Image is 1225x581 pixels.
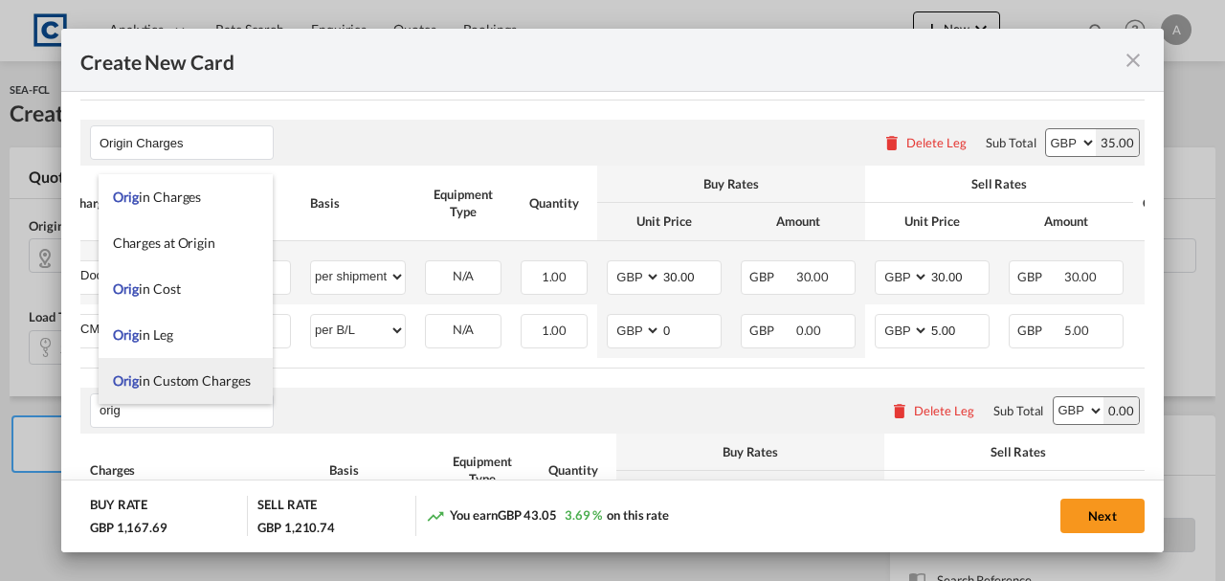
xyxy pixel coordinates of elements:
div: Equipment Type [444,453,521,487]
span: in Leg [113,326,173,343]
button: Delete Leg [890,403,974,418]
span: 30.00 [1064,269,1098,284]
div: Sub Total [986,134,1036,151]
span: in Custom Charges [113,372,251,389]
div: Sell Rates [894,443,1143,460]
button: Next [1060,499,1145,533]
div: BUY RATE [90,496,147,518]
span: Charges at Origin [113,235,215,251]
span: in Charges [113,189,202,205]
div: SELL RATE [257,496,317,518]
div: 0.00 [1103,397,1139,424]
div: GBP 1,210.74 [257,519,335,536]
input: Leg Name [100,128,273,157]
span: 3.69 % [565,507,602,523]
input: Leg Name [100,396,273,425]
div: Basis [310,194,406,212]
span: Orig [113,326,140,343]
div: N/A [426,261,501,291]
md-icon: icon-delete [882,133,902,152]
input: 0 [661,315,721,344]
span: Orig [113,189,140,205]
span: GBP 43.05 [498,507,557,523]
select: per shipment [311,261,405,292]
md-dialog: Create New Card ... [61,29,1164,551]
span: Orig [113,372,140,389]
div: GBP 1,167.69 [90,519,167,536]
md-icon: icon-trending-up [426,506,445,525]
span: 1.00 [542,323,568,338]
button: Delete Leg [882,135,967,150]
th: Unit Price [616,471,750,508]
span: GBP [749,323,793,338]
div: Basis [329,461,425,479]
div: Delete Leg [906,135,967,150]
md-icon: icon-delete [890,401,909,420]
div: Charges [90,461,310,479]
div: Sell Rates [875,175,1124,192]
th: Comments [1133,166,1210,240]
select: per B/L [311,315,405,346]
div: 35.00 [1096,129,1139,156]
span: GBP [1017,323,1061,338]
div: Equipment Type [425,186,501,220]
th: Unit Price [884,471,1018,508]
div: Sub Total [993,402,1043,419]
span: in Cost [113,280,181,297]
input: 30.00 [661,261,721,290]
th: Unit Price [865,203,999,240]
span: Orig [113,280,140,297]
div: Quantity [540,461,607,479]
span: 1.00 [542,269,568,284]
span: 30.00 [796,269,830,284]
input: 5.00 [929,315,989,344]
th: Amount [1018,471,1152,508]
input: 30.00 [929,261,989,290]
div: Buy Rates [607,175,856,192]
div: Buy Rates [626,443,875,460]
span: 5.00 [1064,323,1090,338]
div: You earn on this rate [426,506,669,526]
input: Charge Name [80,315,290,344]
md-icon: icon-close fg-AAA8AD m-0 pointer [1122,49,1145,72]
th: Amount [750,471,884,508]
span: GBP [749,269,793,284]
th: Amount [731,203,865,240]
div: Quantity [521,194,588,212]
span: 0.00 [796,323,822,338]
input: Charge Name [80,261,290,290]
div: Delete Leg [914,403,974,418]
th: Unit Price [597,203,731,240]
th: Amount [999,203,1133,240]
span: GBP [1017,269,1061,284]
div: N/A [426,315,501,345]
div: Create New Card [80,48,1122,72]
